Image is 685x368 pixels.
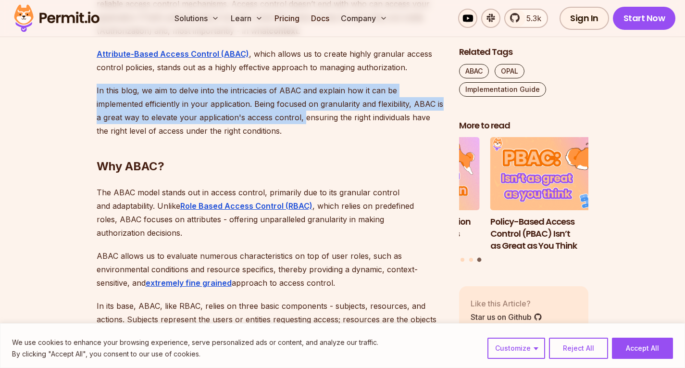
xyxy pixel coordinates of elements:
[271,9,303,28] a: Pricing
[10,2,104,35] img: Permit logo
[97,299,444,353] p: In its base, ABAC, like RBAC, relies on three basic components - subjects, resources, and actions...
[97,49,249,59] a: Attribute-Based Access Control (ABAC)
[307,9,333,28] a: Docs
[459,138,589,264] div: Posts
[337,9,391,28] button: Company
[350,138,480,211] img: Implementing Authentication and Authorization in Next.js
[487,338,545,359] button: Customize
[171,9,223,28] button: Solutions
[459,64,489,78] a: ABAC
[350,216,480,240] h3: Implementing Authentication and Authorization in Next.js
[97,47,444,74] p: , which allows us to create highly granular access control policies, stands out as a highly effec...
[504,9,548,28] a: 5.3k
[477,258,482,262] button: Go to slide 3
[549,338,608,359] button: Reject All
[180,201,312,211] a: Role Based Access Control (RBAC)
[521,13,541,24] span: 5.3k
[490,138,620,252] a: Policy-Based Access Control (PBAC) Isn’t as Great as You ThinkPolicy-Based Access Control (PBAC) ...
[469,258,473,262] button: Go to slide 2
[471,298,542,309] p: Like this Article?
[495,64,524,78] a: OPAL
[12,337,378,348] p: We use cookies to enhance your browsing experience, serve personalized ads or content, and analyz...
[146,278,232,288] a: extremely fine grained
[459,82,546,97] a: Implementation Guide
[490,138,620,211] img: Policy-Based Access Control (PBAC) Isn’t as Great as You Think
[471,311,542,323] a: Star us on Github
[612,338,673,359] button: Accept All
[227,9,267,28] button: Learn
[461,258,464,262] button: Go to slide 1
[350,138,480,252] li: 2 of 3
[12,348,378,360] p: By clicking "Accept All", you consent to our use of cookies.
[459,120,589,132] h2: More to read
[459,46,589,58] h2: Related Tags
[97,84,444,138] p: In this blog, we aim to delve into the intricacies of ABAC and explain how it can be implemented ...
[613,7,676,30] a: Start Now
[560,7,609,30] a: Sign In
[490,138,620,252] li: 3 of 3
[490,216,620,252] h3: Policy-Based Access Control (PBAC) Isn’t as Great as You Think
[97,186,444,240] p: The ABAC model stands out in access control, primarily due to its granular control and adaptabili...
[97,249,444,290] p: ABAC allows us to evaluate numerous characteristics on top of user roles, such as environmental c...
[97,159,164,173] strong: Why ABAC?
